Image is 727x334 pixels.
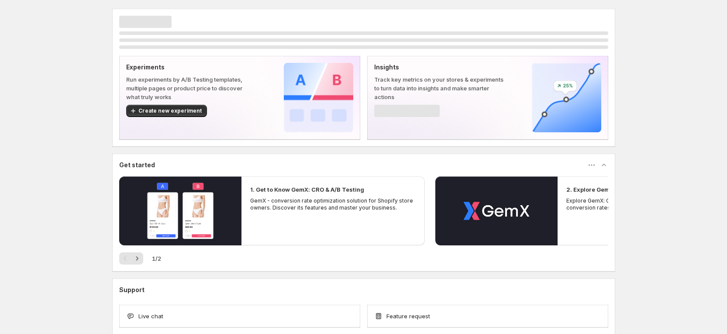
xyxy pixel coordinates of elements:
span: Feature request [386,312,430,320]
button: Play video [435,176,558,245]
p: Experiments [126,63,256,72]
nav: Pagination [119,252,143,265]
p: GemX - conversion rate optimization solution for Shopify store owners. Discover its features and ... [250,197,416,211]
h3: Get started [119,161,155,169]
span: 1 / 2 [152,254,161,263]
p: Insights [374,63,504,72]
span: Create new experiment [138,107,202,114]
p: Run experiments by A/B Testing templates, multiple pages or product price to discover what truly ... [126,75,256,101]
button: Play video [119,176,241,245]
h3: Support [119,286,145,294]
button: Next [131,252,143,265]
h2: 1. Get to Know GemX: CRO & A/B Testing [250,185,364,194]
h2: 2. Explore GemX: CRO & A/B Testing Use Cases [566,185,702,194]
span: Live chat [138,312,163,320]
p: Track key metrics on your stores & experiments to turn data into insights and make smarter actions [374,75,504,101]
img: Experiments [284,63,353,132]
img: Insights [532,63,601,132]
button: Create new experiment [126,105,207,117]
